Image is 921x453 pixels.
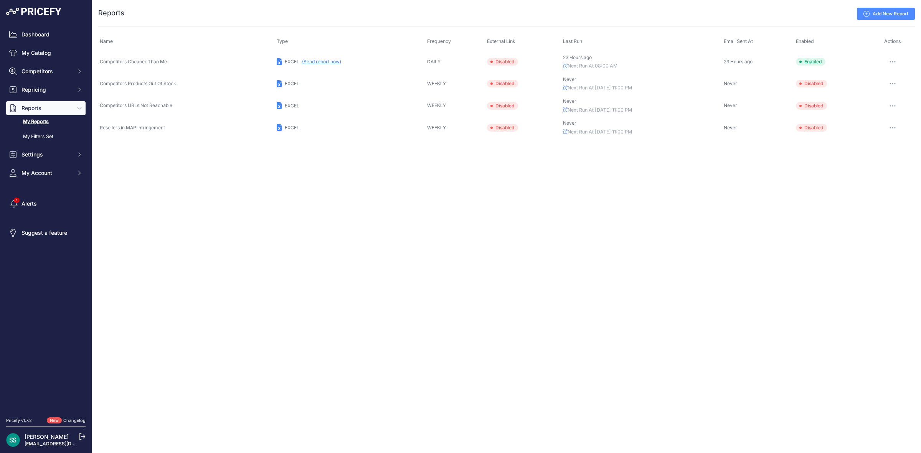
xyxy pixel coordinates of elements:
[563,107,721,114] p: Next Run At [DATE] 11:00 PM
[47,417,62,424] span: New
[21,104,72,112] span: Reports
[6,8,61,15] img: Pricefy Logo
[21,68,72,75] span: Competitors
[6,83,86,97] button: Repricing
[98,8,124,18] h2: Reports
[427,59,441,64] span: DAILY
[724,38,753,44] span: Email Sent At
[563,63,721,70] p: Next Run At 08:00 AM
[6,417,32,424] div: Pricefy v1.7.2
[6,46,86,60] a: My Catalog
[302,59,341,65] button: (Send report now)
[21,169,72,177] span: My Account
[796,38,814,44] span: Enabled
[563,84,721,92] p: Next Run At [DATE] 11:00 PM
[285,125,299,130] span: EXCEL
[427,102,446,108] span: WEEKLY
[563,76,576,82] span: Never
[563,38,582,44] span: Last Run
[884,38,901,44] span: Actions
[6,115,86,128] a: My Reports
[6,197,86,211] a: Alerts
[63,418,86,423] a: Changelog
[6,28,86,408] nav: Sidebar
[487,38,515,44] span: External Link
[6,166,86,180] button: My Account
[724,125,737,130] span: Never
[100,38,113,44] span: Name
[796,58,825,66] span: Enabled
[6,101,86,115] button: Reports
[724,59,753,64] span: 23 Hours ago
[25,441,105,446] a: [EMAIL_ADDRESS][DOMAIN_NAME]
[563,128,721,136] p: Next Run At [DATE] 11:00 PM
[6,226,86,240] a: Suggest a feature
[6,130,86,143] a: My Filters Set
[100,125,165,130] span: Resellers in MAP infringement
[6,28,86,41] a: Dashboard
[796,80,827,87] span: Disabled
[6,148,86,161] button: Settings
[487,102,518,110] span: Disabled
[21,151,72,158] span: Settings
[285,103,299,109] span: EXCEL
[285,59,299,64] span: EXCEL
[724,81,737,86] span: Never
[796,102,827,110] span: Disabled
[487,80,518,87] span: Disabled
[487,124,518,132] span: Disabled
[25,433,69,440] a: [PERSON_NAME]
[100,59,167,64] span: Competitors Cheaper Than Me
[427,38,451,44] span: Frequency
[563,54,592,60] span: 23 Hours ago
[427,125,446,130] span: WEEKLY
[277,38,288,44] span: Type
[21,86,72,94] span: Repricing
[796,124,827,132] span: Disabled
[487,58,518,66] span: Disabled
[6,64,86,78] button: Competitors
[724,102,737,108] span: Never
[563,98,576,104] span: Never
[427,81,446,86] span: WEEKLY
[285,81,299,86] span: EXCEL
[100,102,172,108] span: Competitors URLs Not Reachable
[857,8,915,20] a: Add New Report
[100,81,176,86] span: Competitors Products Out Of Stock
[563,120,576,126] span: Never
